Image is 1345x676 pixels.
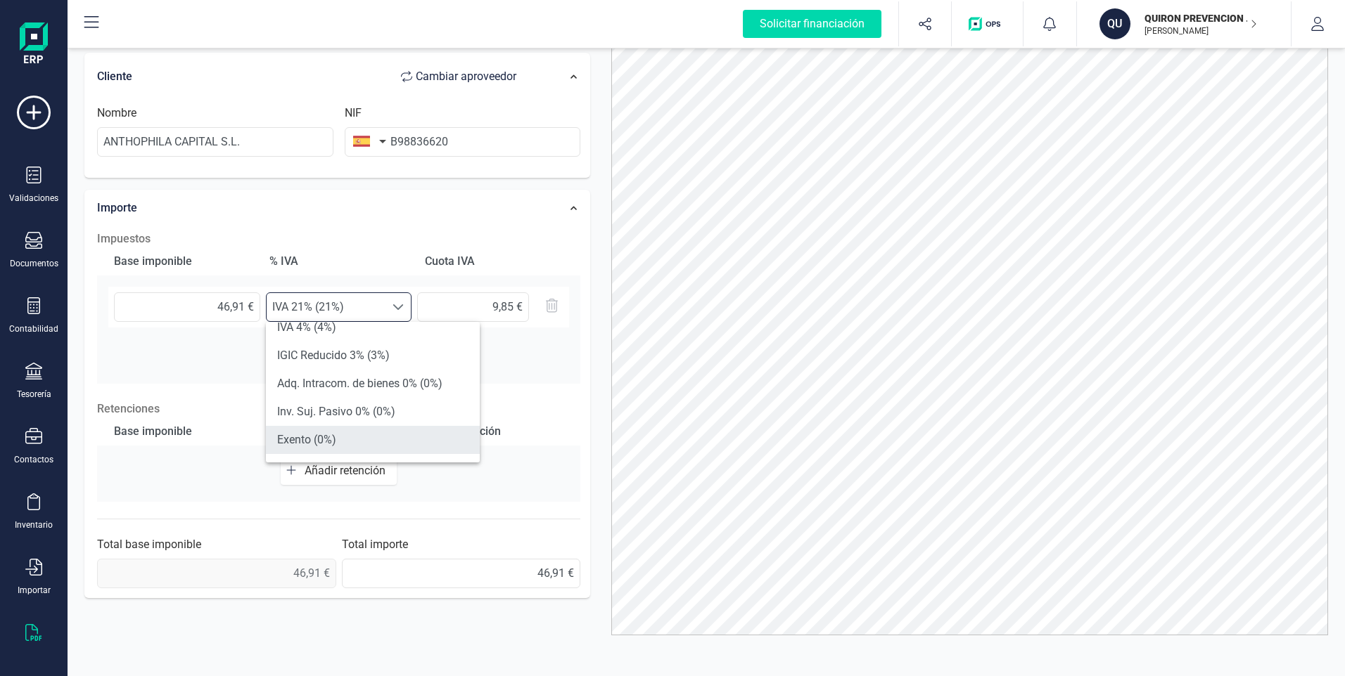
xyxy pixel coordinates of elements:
div: Tesorería [17,389,51,400]
span: Cambiar a proveedor [416,68,516,85]
button: Solicitar financiación [726,1,898,46]
h2: Impuestos [97,230,580,247]
button: Cambiar aproveedor [387,63,530,91]
div: % IVA [264,247,414,275]
div: Porcentaje [264,417,414,446]
div: Inventario [15,519,53,531]
div: Total retención [419,417,569,446]
input: 0,00 € [417,292,528,322]
div: Cuota IVA [419,247,569,275]
span: Importe [97,201,137,214]
li: IGIC Reducido 3% (3%) [266,342,480,370]
div: Base imponible [108,417,258,446]
button: QUQUIRON PREVENCION SL[PERSON_NAME] [1094,1,1274,46]
img: Logo Finanedi [20,22,48,67]
li: IVA 4% (4%) [266,313,480,342]
div: Contactos [14,454,53,465]
label: Total importe [342,536,408,553]
div: Documentos [10,258,58,269]
p: [PERSON_NAME] [1145,25,1257,37]
p: QUIRON PREVENCION SL [1145,11,1257,25]
div: Validaciones [9,193,58,204]
input: 0,00 € [342,559,581,588]
p: Retenciones [97,401,580,417]
div: Base imponible [108,247,258,275]
span: IVA 21% (21%) [267,293,385,321]
div: Importar [18,585,51,596]
label: Nombre [97,105,136,122]
button: Añadir retención [281,457,397,485]
li: Inv. Suj. Pasivo 0% (0%) [266,398,480,426]
input: 0,00 € [114,292,260,322]
div: QU [1099,8,1130,39]
li: Exento (0%) [266,426,480,454]
button: Logo de OPS [960,1,1014,46]
div: Cliente [97,63,530,91]
label: Total base imponible [97,536,201,553]
li: Adq. Intracom. de bienes 0% (0%) [266,370,480,398]
img: Logo de OPS [969,17,1006,31]
li: No sujeto 0% (0%) [266,454,480,482]
label: NIF [345,105,362,122]
div: Solicitar financiación [743,10,881,38]
div: Contabilidad [9,323,58,334]
span: Añadir retención [305,464,391,477]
